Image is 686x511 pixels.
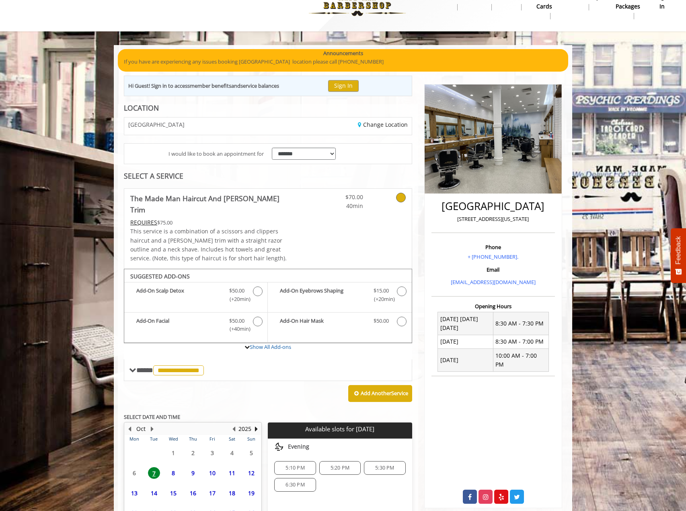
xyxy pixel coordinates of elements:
[493,335,548,348] td: 8:30 AM - 7:00 PM
[468,253,518,260] a: + [PHONE_NUMBER].
[167,467,179,479] span: 8
[128,82,279,90] div: Hi Guest! Sign in to access and
[245,467,257,479] span: 12
[124,172,412,180] div: SELECT A SERVICE
[206,467,218,479] span: 10
[229,317,244,325] span: $50.00
[438,312,493,335] td: [DATE] [DATE] [DATE]
[164,435,183,443] th: Wed
[245,487,257,499] span: 19
[348,385,412,402] button: Add AnotherService
[225,325,249,333] span: (+40min )
[319,461,361,475] div: 5:20 PM
[128,487,140,499] span: 13
[222,435,241,443] th: Sat
[130,218,157,226] span: This service needs some Advance to be paid before we block your appointment
[183,483,202,503] td: Select day16
[328,80,359,92] button: Sign In
[126,424,133,433] button: Previous Month
[675,236,682,264] span: Feedback
[130,272,190,280] b: SUGGESTED ADD-ONS
[374,286,389,295] span: $15.00
[285,482,304,488] span: 6:30 PM
[130,193,292,215] b: The Made Man Haircut And [PERSON_NAME] Trim
[164,483,183,503] td: Select day15
[136,286,221,303] b: Add-On Scalp Detox
[361,389,408,397] b: Add Another Service
[274,478,316,492] div: 6:30 PM
[364,461,405,475] div: 5:30 PM
[438,335,493,348] td: [DATE]
[316,202,363,210] span: 40min
[271,426,409,433] p: Available slots for [DATE]
[187,487,199,499] span: 16
[433,244,553,250] h3: Phone
[167,487,179,499] span: 15
[250,343,291,350] a: Show All Add-ons
[183,435,202,443] th: Thu
[144,435,163,443] th: Tue
[206,487,218,499] span: 17
[280,317,365,326] b: Add-On Hair Mask
[130,227,292,263] p: This service is a combination of a scissors and clippers haircut and a [PERSON_NAME] trim with a ...
[124,413,180,420] b: SELECT DATE AND TIME
[124,103,159,113] b: LOCATION
[438,349,493,372] td: [DATE]
[323,49,363,58] b: Announcements
[280,286,365,303] b: Add-On Eyebrows Shaping
[369,295,393,303] span: (+20min )
[272,286,407,305] label: Add-On Eyebrows Shaping
[125,483,144,503] td: Select day13
[203,435,222,443] th: Fri
[375,465,394,471] span: 5:30 PM
[433,215,553,223] p: [STREET_ADDRESS][US_STATE]
[240,82,279,89] b: service balances
[190,82,231,89] b: member benefits
[316,193,363,202] span: $70.00
[431,303,555,309] h3: Opening Hours
[288,443,309,450] span: Evening
[238,424,251,433] button: 2025
[433,200,553,212] h2: [GEOGRAPHIC_DATA]
[187,467,199,479] span: 9
[242,435,261,443] th: Sun
[229,286,244,295] span: $50.00
[230,424,237,433] button: Previous Year
[285,465,304,471] span: 5:10 PM
[242,483,261,503] td: Select day19
[274,442,284,451] img: evening slots
[331,465,349,471] span: 5:20 PM
[203,483,222,503] td: Select day17
[451,278,536,286] a: [EMAIL_ADDRESS][DOMAIN_NAME]
[274,461,316,475] div: 5:10 PM
[125,435,144,443] th: Mon
[358,121,408,128] a: Change Location
[671,228,686,283] button: Feedback - Show survey
[242,463,261,483] td: Select day12
[374,317,389,325] span: $50.00
[433,267,553,272] h3: Email
[222,463,241,483] td: Select day11
[226,467,238,479] span: 11
[128,317,263,336] label: Add-On Facial
[493,312,548,335] td: 8:30 AM - 7:30 PM
[183,463,202,483] td: Select day9
[130,218,292,227] div: $75.00
[148,467,160,479] span: 7
[272,317,407,328] label: Add-On Hair Mask
[124,269,412,344] div: The Made Man Haircut And Beard Trim Add-onS
[149,424,155,433] button: Next Month
[136,424,146,433] button: Oct
[203,463,222,483] td: Select day10
[225,295,249,303] span: (+20min )
[148,487,160,499] span: 14
[164,463,183,483] td: Select day8
[253,424,259,433] button: Next Year
[493,349,548,372] td: 10:00 AM - 7:00 PM
[168,150,264,158] span: I would like to book an appointment for
[226,487,238,499] span: 18
[128,122,185,128] span: [GEOGRAPHIC_DATA]
[136,317,221,334] b: Add-On Facial
[144,463,163,483] td: Select day7
[128,286,263,305] label: Add-On Scalp Detox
